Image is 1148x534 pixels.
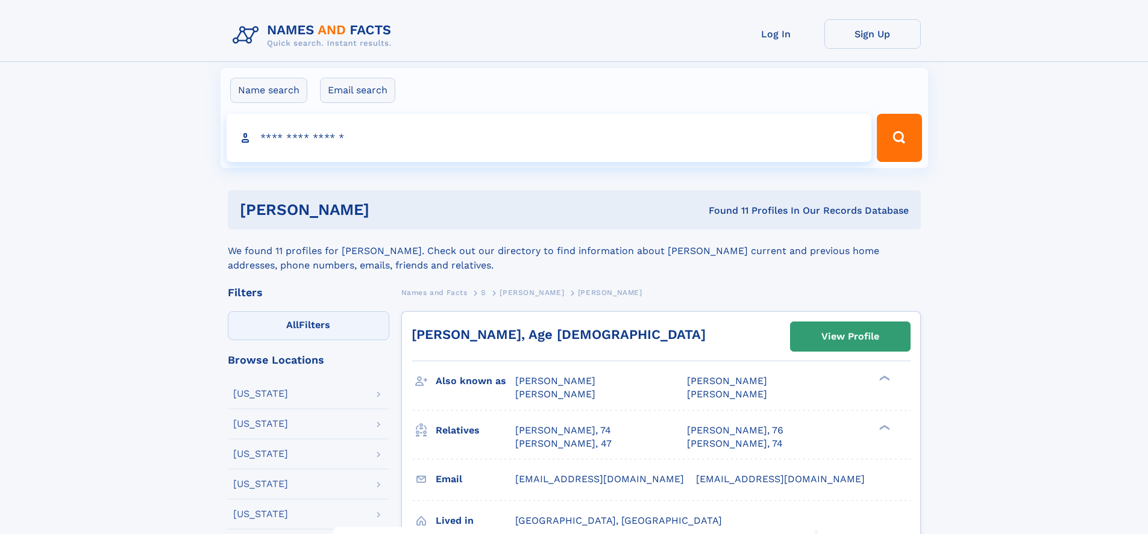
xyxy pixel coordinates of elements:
[228,229,921,273] div: We found 11 profiles for [PERSON_NAME]. Check out our directory to find information about [PERSON...
[687,388,767,400] span: [PERSON_NAME]
[228,311,389,340] label: Filters
[401,285,468,300] a: Names and Facts
[233,449,288,459] div: [US_STATE]
[876,374,891,382] div: ❯
[481,285,486,300] a: S
[481,288,486,297] span: S
[791,322,910,351] a: View Profile
[233,479,288,489] div: [US_STATE]
[286,319,299,331] span: All
[687,424,783,437] a: [PERSON_NAME], 76
[687,375,767,387] span: [PERSON_NAME]
[240,202,539,217] h1: [PERSON_NAME]
[230,78,307,103] label: Name search
[228,19,401,52] img: Logo Names and Facts
[696,473,865,485] span: [EMAIL_ADDRESS][DOMAIN_NAME]
[877,114,921,162] button: Search Button
[515,424,611,437] a: [PERSON_NAME], 74
[687,437,783,450] a: [PERSON_NAME], 74
[515,515,722,526] span: [GEOGRAPHIC_DATA], [GEOGRAPHIC_DATA]
[824,19,921,49] a: Sign Up
[728,19,824,49] a: Log In
[539,204,909,217] div: Found 11 Profiles In Our Records Database
[233,419,288,429] div: [US_STATE]
[227,114,872,162] input: search input
[578,288,642,297] span: [PERSON_NAME]
[436,511,515,531] h3: Lived in
[228,287,389,298] div: Filters
[515,473,684,485] span: [EMAIL_ADDRESS][DOMAIN_NAME]
[233,389,288,399] div: [US_STATE]
[821,323,879,350] div: View Profile
[500,288,564,297] span: [PERSON_NAME]
[233,509,288,519] div: [US_STATE]
[436,469,515,489] h3: Email
[412,327,706,342] a: [PERSON_NAME], Age [DEMOGRAPHIC_DATA]
[876,423,891,431] div: ❯
[500,285,564,300] a: [PERSON_NAME]
[320,78,395,103] label: Email search
[515,375,595,387] span: [PERSON_NAME]
[436,420,515,441] h3: Relatives
[515,437,612,450] a: [PERSON_NAME], 47
[515,388,595,400] span: [PERSON_NAME]
[436,371,515,391] h3: Also known as
[228,355,389,365] div: Browse Locations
